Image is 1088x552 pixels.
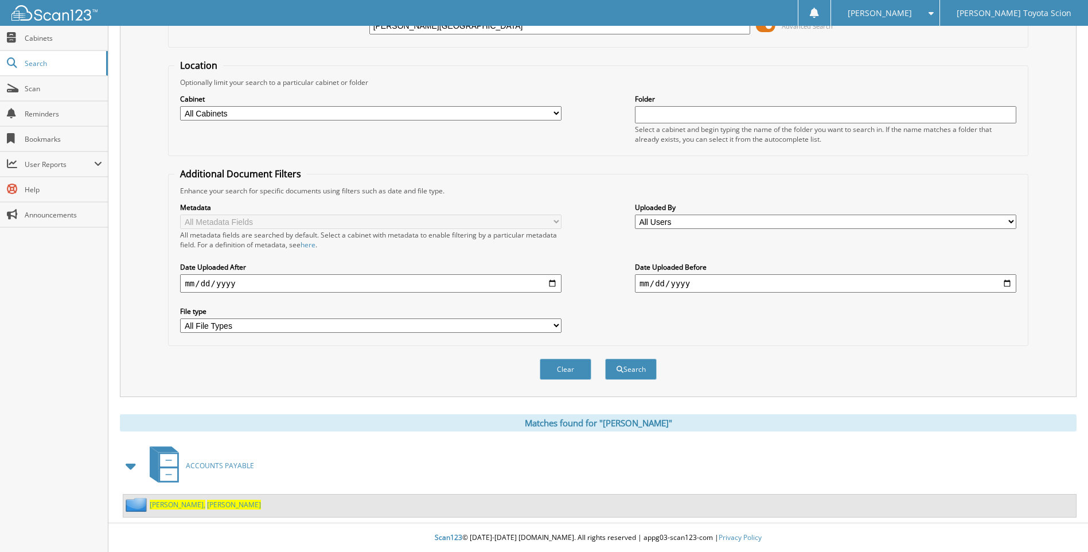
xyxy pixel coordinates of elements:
[1031,497,1088,552] iframe: Chat Widget
[186,461,254,471] span: ACCOUNTS PAYABLE
[25,59,100,68] span: Search
[120,414,1077,432] div: Matches found for "[PERSON_NAME]"
[25,109,102,119] span: Reminders
[301,240,315,250] a: here
[605,359,657,380] button: Search
[635,125,1016,144] div: Select a cabinet and begin typing the name of the folder you want to search in. If the name match...
[25,33,102,43] span: Cabinets
[719,532,762,542] a: Privacy Policy
[108,524,1088,552] div: © [DATE]-[DATE] [DOMAIN_NAME]. All rights reserved | appg03-scan123-com |
[180,306,561,316] label: File type
[150,500,261,510] a: [PERSON_NAME], [PERSON_NAME]
[635,203,1016,212] label: Uploaded By
[174,186,1021,196] div: Enhance your search for specific documents using filters such as date and file type.
[174,168,307,180] legend: Additional Document Filters
[957,10,1071,17] span: [PERSON_NAME] Toyota Scion
[25,210,102,220] span: Announcements
[207,500,261,510] span: [PERSON_NAME]
[540,359,591,380] button: Clear
[180,262,561,272] label: Date Uploaded After
[635,94,1016,104] label: Folder
[25,84,102,94] span: Scan
[180,274,561,293] input: start
[126,497,150,512] img: folder2.png
[635,274,1016,293] input: end
[174,77,1021,87] div: Optionally limit your search to a particular cabinet or folder
[25,134,102,144] span: Bookmarks
[180,230,561,250] div: All metadata fields are searched by default. Select a cabinet with metadata to enable filtering b...
[635,262,1016,272] label: Date Uploaded Before
[174,59,223,72] legend: Location
[435,532,462,542] span: Scan123
[11,5,98,21] img: scan123-logo-white.svg
[25,160,94,169] span: User Reports
[782,22,833,30] span: Advanced Search
[180,94,561,104] label: Cabinet
[25,185,102,195] span: Help
[848,10,912,17] span: [PERSON_NAME]
[150,500,205,510] span: [PERSON_NAME],
[180,203,561,212] label: Metadata
[143,443,254,488] a: ACCOUNTS PAYABLE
